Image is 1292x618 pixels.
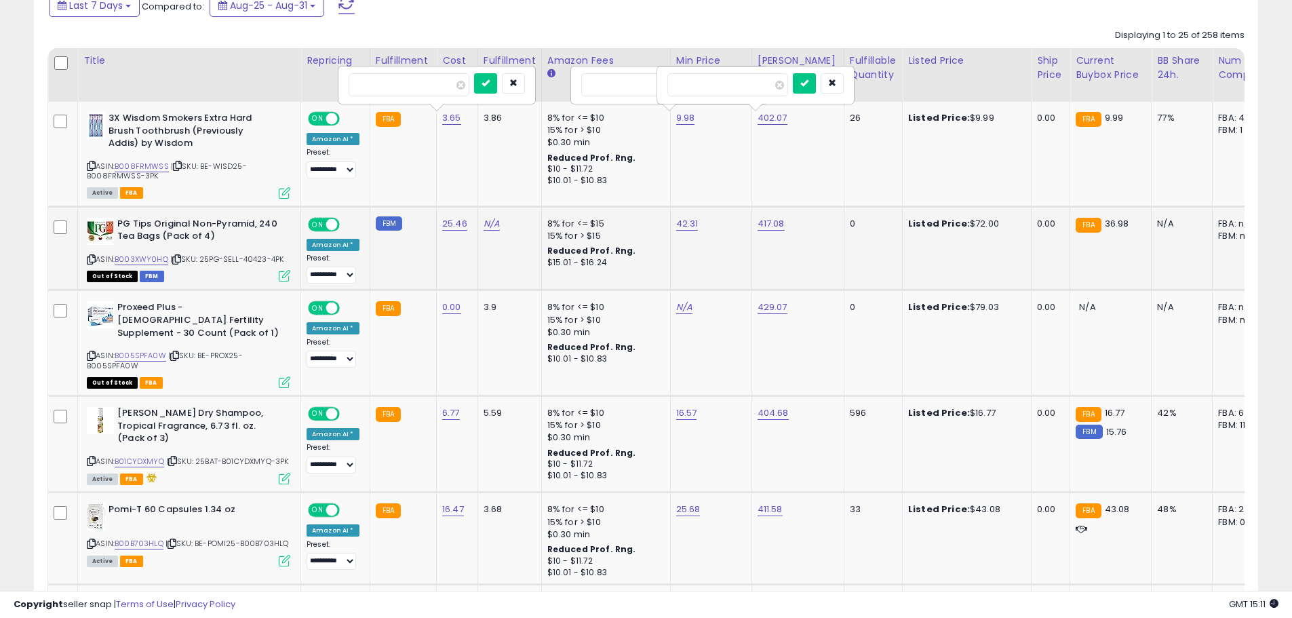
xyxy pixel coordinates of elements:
span: ON [309,113,326,125]
b: Listed Price: [908,406,970,419]
div: Preset: [307,540,359,571]
a: Terms of Use [116,598,174,611]
span: OFF [338,303,359,314]
div: seller snap | | [14,598,235,611]
div: 15% for > $10 [547,124,660,136]
div: Amazon AI * [307,133,359,145]
span: 2025-09-8 15:11 GMT [1229,598,1278,611]
div: Amazon AI * [307,322,359,334]
div: Listed Price [908,54,1025,68]
div: $10.01 - $10.83 [547,353,660,365]
div: Amazon AI * [307,428,359,440]
div: $72.00 [908,218,1021,230]
div: 3.86 [484,112,531,124]
b: Listed Price: [908,301,970,313]
div: Preset: [307,148,359,178]
div: FBM: n/a [1218,230,1263,242]
div: 48% [1157,503,1202,516]
small: FBA [1076,218,1101,233]
a: 402.07 [758,111,787,125]
div: 5.59 [484,407,531,419]
a: 417.08 [758,217,785,231]
div: $0.30 min [547,528,660,541]
div: $9.99 [908,112,1021,124]
b: Reduced Prof. Rng. [547,245,636,256]
span: All listings that are currently out of stock and unavailable for purchase on Amazon [87,377,138,389]
span: | SKU: BE-PROX25-B005SPFA0W [87,350,243,370]
div: 15% for > $10 [547,314,660,326]
span: OFF [338,408,359,420]
div: $79.03 [908,301,1021,313]
div: $0.30 min [547,136,660,149]
a: 16.47 [442,503,464,516]
small: FBA [376,503,401,518]
span: OFF [338,113,359,125]
div: $10 - $11.72 [547,459,660,470]
a: 404.68 [758,406,789,420]
div: FBA: n/a [1218,218,1263,230]
div: 3.9 [484,301,531,313]
div: 0.00 [1037,112,1059,124]
div: N/A [1157,301,1202,313]
strong: Copyright [14,598,63,611]
span: FBA [120,474,143,485]
small: FBM [1076,425,1102,439]
div: FBM: n/a [1218,314,1263,326]
span: | SKU: 25BAT-B01CYDXMYQ-3PK [166,456,289,467]
div: Current Buybox Price [1076,54,1146,82]
div: [PERSON_NAME] [758,54,838,68]
img: 41vSnFpG4CL._SL40_.jpg [87,112,105,139]
small: FBA [376,112,401,127]
span: ON [309,303,326,314]
div: Preset: [307,338,359,368]
a: 0.00 [442,301,461,314]
small: FBA [376,301,401,316]
a: Privacy Policy [176,598,235,611]
a: 3.65 [442,111,461,125]
div: $16.77 [908,407,1021,419]
div: 15% for > $15 [547,230,660,242]
a: N/A [676,301,692,314]
small: FBA [376,407,401,422]
b: Reduced Prof. Rng. [547,341,636,353]
img: 516gQM0XQFL._SL40_.jpg [87,301,114,328]
b: Proxeed Plus - [DEMOGRAPHIC_DATA] Fertility Supplement - 30 Count (Pack of 1) [117,301,282,343]
a: 429.07 [758,301,787,314]
small: FBM [376,216,402,231]
div: $15.01 - $16.24 [547,257,660,269]
div: Fulfillable Quantity [850,54,897,82]
div: ASIN: [87,407,290,483]
div: Displaying 1 to 25 of 258 items [1115,29,1245,42]
div: 8% for <= $10 [547,503,660,516]
div: FBA: 6 [1218,407,1263,419]
div: 8% for <= $10 [547,407,660,419]
div: $10.01 - $10.83 [547,175,660,187]
div: 42% [1157,407,1202,419]
span: FBM [140,271,164,282]
span: | SKU: 25PG-SELL-40423-4PK [170,254,283,265]
a: 25.46 [442,217,467,231]
div: FBM: 11 [1218,419,1263,431]
div: 15% for > $10 [547,419,660,431]
div: Preset: [307,443,359,474]
span: 15.76 [1106,425,1127,438]
div: $10 - $11.72 [547,163,660,175]
div: FBM: 0 [1218,516,1263,528]
span: ON [309,408,326,420]
a: 9.98 [676,111,695,125]
div: Preset: [307,254,359,284]
span: | SKU: BE-POMI25-B00B703HLQ [165,538,289,549]
div: ASIN: [87,301,290,387]
a: B005SPFA0W [115,350,166,362]
div: 0.00 [1037,218,1059,230]
div: Title [83,54,295,68]
a: 16.57 [676,406,697,420]
b: Listed Price: [908,217,970,230]
div: $0.30 min [547,431,660,444]
span: All listings that are currently out of stock and unavailable for purchase on Amazon [87,271,138,282]
b: Reduced Prof. Rng. [547,543,636,555]
b: Listed Price: [908,111,970,124]
a: B00B703HLQ [115,538,163,549]
div: $10.01 - $10.83 [547,567,660,579]
a: 411.58 [758,503,783,516]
